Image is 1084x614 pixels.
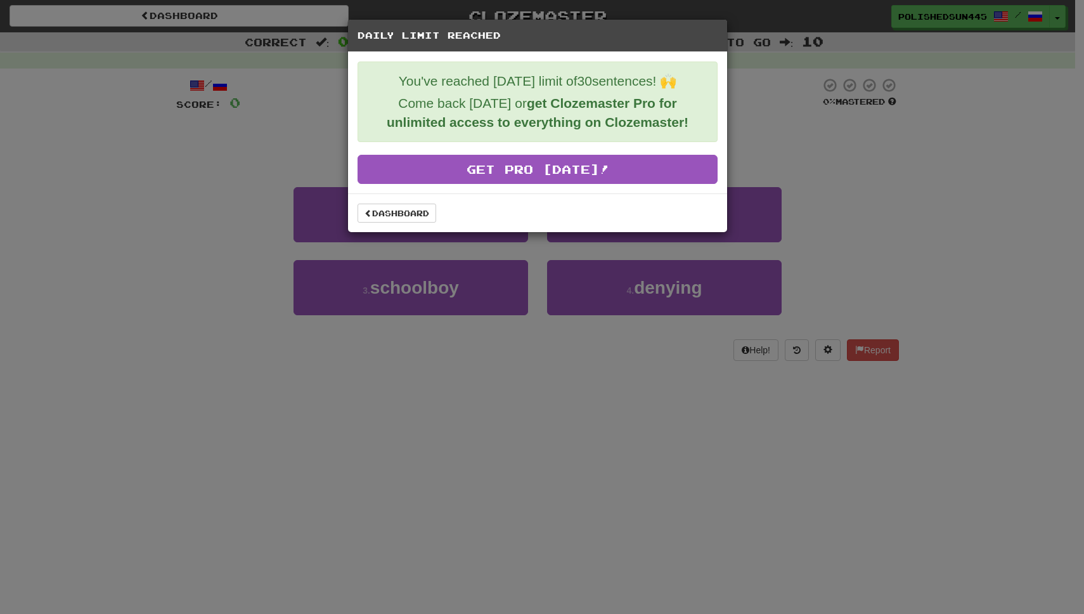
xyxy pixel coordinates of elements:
p: You've reached [DATE] limit of 30 sentences! 🙌 [368,72,707,91]
a: Get Pro [DATE]! [358,155,718,184]
strong: get Clozemaster Pro for unlimited access to everything on Clozemaster! [387,96,688,129]
h5: Daily Limit Reached [358,29,718,42]
p: Come back [DATE] or [368,94,707,132]
a: Dashboard [358,204,436,223]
